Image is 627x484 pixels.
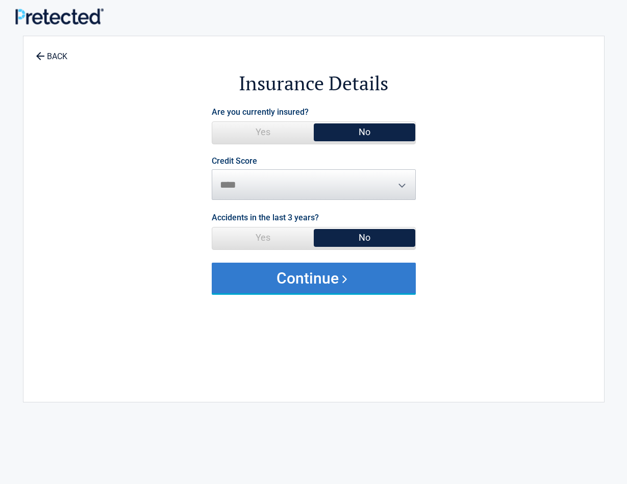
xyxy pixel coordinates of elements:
span: Yes [212,227,314,248]
h2: Insurance Details [80,70,548,96]
img: Main Logo [15,8,104,24]
span: No [314,227,415,248]
label: Are you currently insured? [212,105,309,119]
label: Accidents in the last 3 years? [212,211,319,224]
a: BACK [34,43,69,61]
button: Continue [212,263,416,293]
label: Credit Score [212,157,257,165]
span: Yes [212,122,314,142]
span: No [314,122,415,142]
